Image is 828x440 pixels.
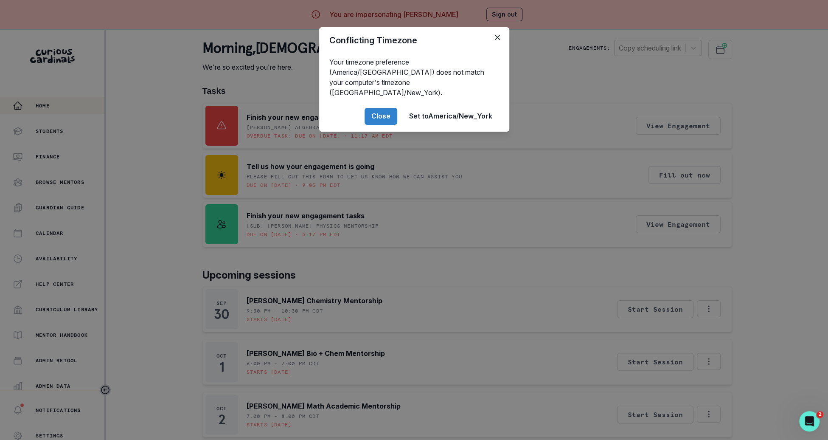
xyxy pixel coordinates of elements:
[491,31,504,44] button: Close
[817,411,823,418] span: 2
[319,27,509,54] header: Conflicting Timezone
[402,108,499,125] button: Set toAmerica/New_York
[319,54,509,101] div: Your timezone preference (America/[GEOGRAPHIC_DATA]) does not match your computer's timezone ([GE...
[365,108,397,125] button: Close
[799,411,820,432] iframe: Intercom live chat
